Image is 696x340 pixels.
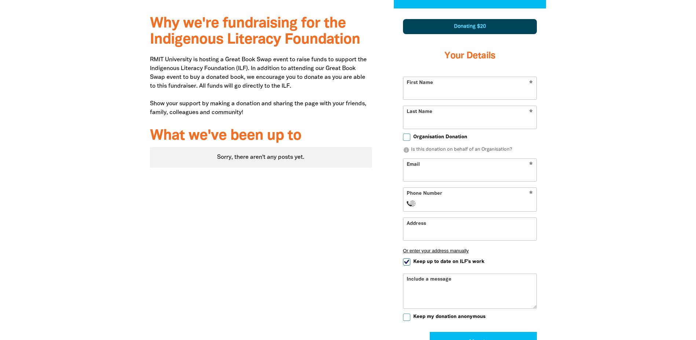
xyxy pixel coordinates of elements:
span: Organisation Donation [413,134,467,140]
input: Organisation Donation [403,134,410,141]
span: Why we're fundraising for the Indigenous Literacy Foundation [150,17,360,47]
div: Donating $20 [403,19,537,34]
input: Keep up to date on ILF's work [403,258,410,266]
h3: What we've been up to [150,128,372,144]
i: info [403,147,410,153]
p: RMIT University is hosting a Great Book Swap event to raise funds to support the Indigenous Liter... [150,55,372,117]
h3: Your Details [403,41,537,71]
div: Sorry, there aren't any posts yet. [150,147,372,168]
button: Or enter your address manually [403,248,537,253]
span: Keep up to date on ILF's work [413,258,484,265]
span: Keep my donation anonymous [413,313,486,320]
div: Paginated content [150,147,372,168]
input: Keep my donation anonymous [403,314,410,321]
i: Required [529,191,533,198]
p: Is this donation on behalf of an Organisation? [403,146,537,154]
